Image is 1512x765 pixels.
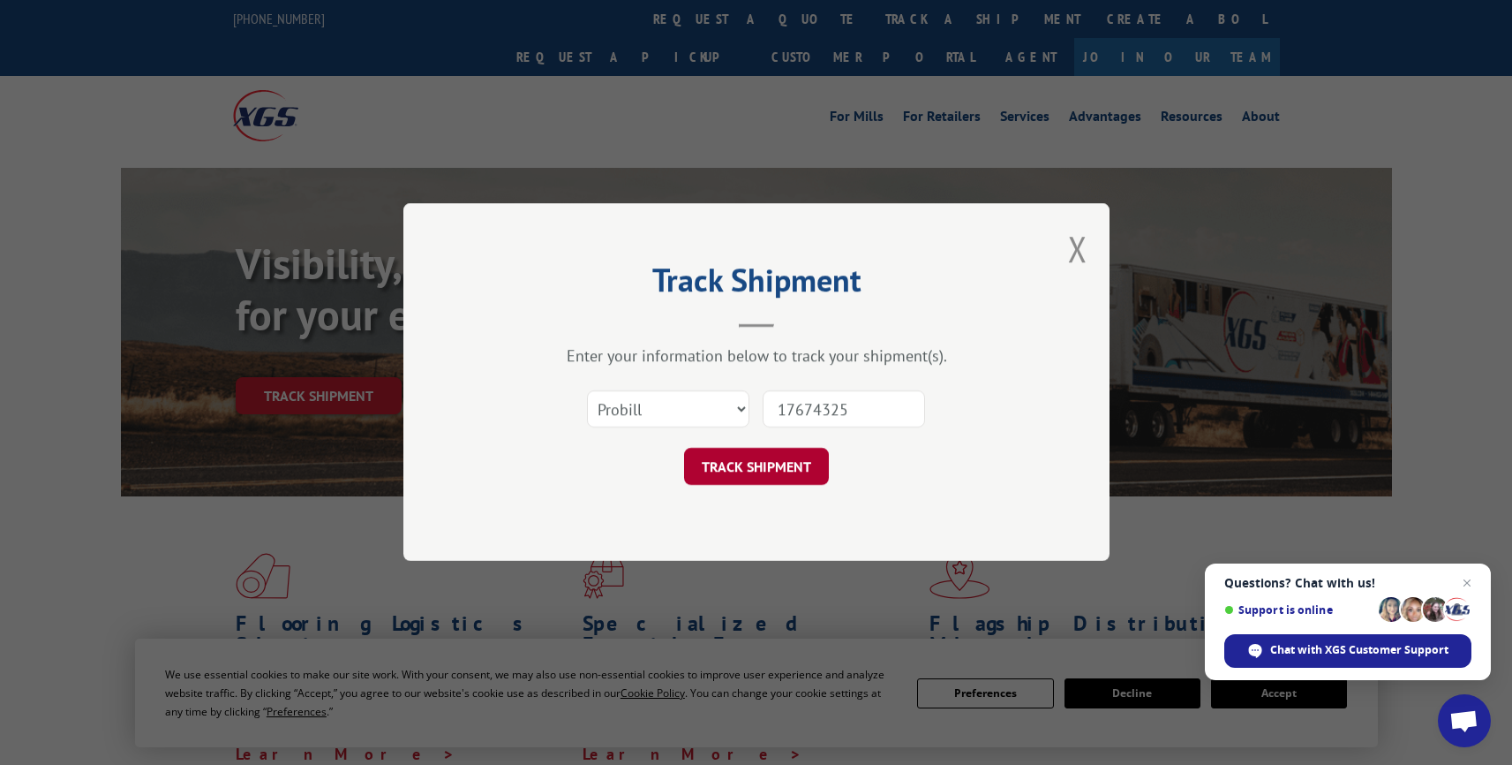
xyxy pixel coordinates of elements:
div: Open chat [1438,694,1491,747]
span: Questions? Chat with us! [1224,576,1471,590]
span: Support is online [1224,603,1373,617]
h2: Track Shipment [492,268,1021,301]
input: Number(s) [763,391,925,428]
div: Chat with XGS Customer Support [1224,634,1471,668]
button: Close modal [1068,225,1087,272]
span: Close chat [1456,572,1478,594]
div: Enter your information below to track your shipment(s). [492,346,1021,367]
button: TRACK SHIPMENT [684,449,829,486]
span: Chat with XGS Customer Support [1270,642,1448,658]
